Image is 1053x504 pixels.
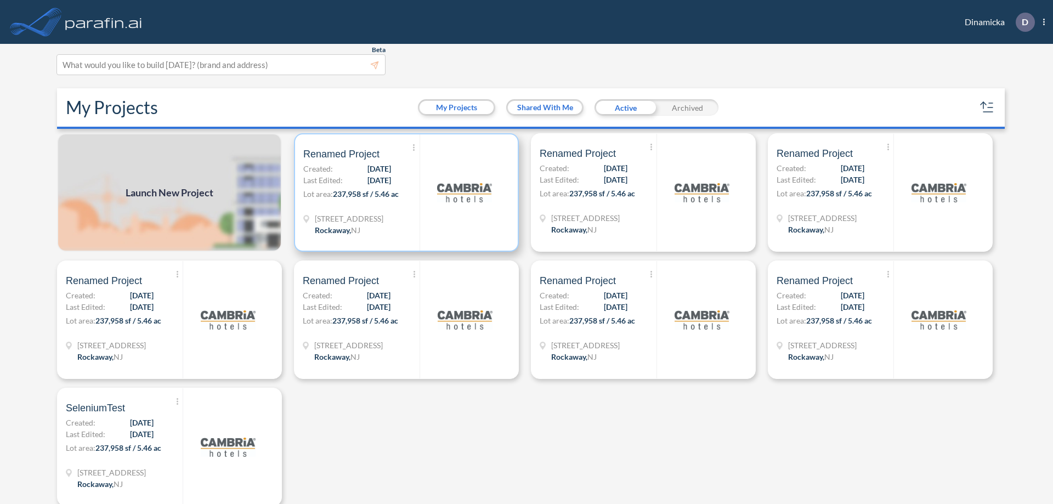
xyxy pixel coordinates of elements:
[569,316,635,325] span: 237,958 sf / 5.46 ac
[438,292,492,347] img: logo
[540,274,616,287] span: Renamed Project
[303,174,343,186] span: Last Edited:
[130,290,154,301] span: [DATE]
[540,290,569,301] span: Created:
[95,443,161,452] span: 237,958 sf / 5.46 ac
[420,101,494,114] button: My Projects
[114,479,123,489] span: NJ
[604,290,627,301] span: [DATE]
[1022,17,1028,27] p: D
[978,99,996,116] button: sort
[587,352,597,361] span: NJ
[77,352,114,361] span: Rockaway ,
[551,352,587,361] span: Rockaway ,
[912,165,966,220] img: logo
[788,351,834,363] div: Rockaway, NJ
[314,351,360,363] div: Rockaway, NJ
[201,420,256,474] img: logo
[540,147,616,160] span: Renamed Project
[777,162,806,174] span: Created:
[126,185,213,200] span: Launch New Project
[806,316,872,325] span: 237,958 sf / 5.46 ac
[569,189,635,198] span: 237,958 sf / 5.46 ac
[367,174,391,186] span: [DATE]
[77,478,123,490] div: Rockaway, NJ
[333,189,399,199] span: 237,958 sf / 5.46 ac
[66,301,105,313] span: Last Edited:
[367,163,391,174] span: [DATE]
[595,99,656,116] div: Active
[841,301,864,313] span: [DATE]
[367,301,390,313] span: [DATE]
[675,165,729,220] img: logo
[66,97,158,118] h2: My Projects
[777,174,816,185] span: Last Edited:
[303,290,332,301] span: Created:
[130,301,154,313] span: [DATE]
[66,401,125,415] span: SeleniumTest
[77,351,123,363] div: Rockaway, NJ
[948,13,1045,32] div: Dinamicka
[130,417,154,428] span: [DATE]
[303,316,332,325] span: Lot area:
[824,352,834,361] span: NJ
[788,339,857,351] span: 321 Mt Hope Ave
[315,224,360,236] div: Rockaway, NJ
[788,212,857,224] span: 321 Mt Hope Ave
[66,443,95,452] span: Lot area:
[540,174,579,185] span: Last Edited:
[114,352,123,361] span: NJ
[824,225,834,234] span: NJ
[540,301,579,313] span: Last Edited:
[66,274,142,287] span: Renamed Project
[315,213,383,224] span: 321 Mt Hope Ave
[201,292,256,347] img: logo
[777,316,806,325] span: Lot area:
[841,290,864,301] span: [DATE]
[77,479,114,489] span: Rockaway ,
[841,174,864,185] span: [DATE]
[314,352,350,361] span: Rockaway ,
[372,46,386,54] span: Beta
[551,339,620,351] span: 321 Mt Hope Ave
[332,316,398,325] span: 237,958 sf / 5.46 ac
[303,274,379,287] span: Renamed Project
[788,224,834,235] div: Rockaway, NJ
[540,162,569,174] span: Created:
[551,225,587,234] span: Rockaway ,
[777,189,806,198] span: Lot area:
[66,316,95,325] span: Lot area:
[604,174,627,185] span: [DATE]
[540,189,569,198] span: Lot area:
[540,316,569,325] span: Lot area:
[66,417,95,428] span: Created:
[777,147,853,160] span: Renamed Project
[551,224,597,235] div: Rockaway, NJ
[508,101,582,114] button: Shared With Me
[551,351,597,363] div: Rockaway, NJ
[303,189,333,199] span: Lot area:
[912,292,966,347] img: logo
[66,290,95,301] span: Created:
[57,133,282,252] a: Launch New Project
[777,290,806,301] span: Created:
[675,292,729,347] img: logo
[788,352,824,361] span: Rockaway ,
[351,225,360,235] span: NJ
[367,290,390,301] span: [DATE]
[841,162,864,174] span: [DATE]
[777,274,853,287] span: Renamed Project
[437,165,492,220] img: logo
[806,189,872,198] span: 237,958 sf / 5.46 ac
[551,212,620,224] span: 321 Mt Hope Ave
[303,148,380,161] span: Renamed Project
[604,162,627,174] span: [DATE]
[63,11,144,33] img: logo
[656,99,718,116] div: Archived
[57,133,282,252] img: add
[350,352,360,361] span: NJ
[77,467,146,478] span: 321 Mt Hope Ave
[95,316,161,325] span: 237,958 sf / 5.46 ac
[303,163,333,174] span: Created:
[314,339,383,351] span: 321 Mt Hope Ave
